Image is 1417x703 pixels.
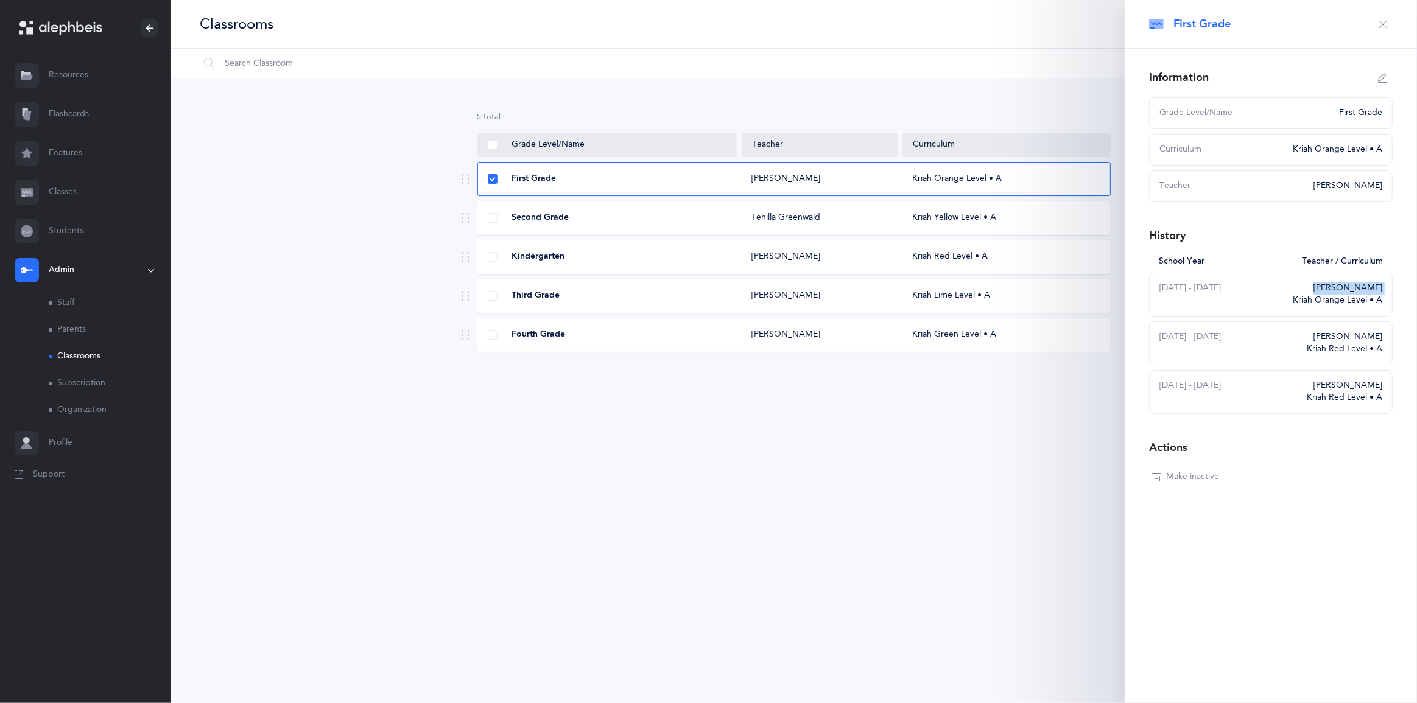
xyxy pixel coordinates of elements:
[512,329,566,341] span: Fourth Grade
[512,173,557,185] span: First Grade
[477,112,1111,123] div: 5
[49,317,171,343] a: Parents
[752,139,887,151] div: Teacher
[49,343,171,370] a: Classrooms
[902,212,1110,224] div: Kriah Yellow Level • A
[49,370,171,397] a: Subscription
[751,212,820,224] div: Tehilla Greenwald
[33,469,65,481] span: Support
[751,251,820,263] div: [PERSON_NAME]
[1307,331,1382,343] div: [PERSON_NAME]
[1159,331,1299,355] div: [DATE] - [DATE]
[1313,180,1382,192] div: [PERSON_NAME]
[1307,392,1382,404] div: Kriah Red Level • A
[902,173,1110,185] div: Kriah Orange Level • A
[1173,16,1231,32] span: First Grade
[751,173,820,185] div: [PERSON_NAME]
[1332,107,1382,119] div: First Grade
[1159,107,1332,119] div: Grade Level/Name
[751,290,820,302] div: [PERSON_NAME]
[488,139,726,151] div: Grade Level/Name
[512,212,569,224] span: Second Grade
[1149,228,1186,243] div: History
[49,290,171,317] a: Staff
[49,397,171,424] a: Organization
[1159,380,1299,404] div: [DATE] - [DATE]
[751,329,820,341] div: [PERSON_NAME]
[902,329,1110,341] div: Kriah Green Level • A
[902,290,1110,302] div: Kriah Lime Level • A
[1149,467,1222,487] button: Make inactive
[1149,70,1209,85] div: Information
[1285,144,1382,156] div: Kriah Orange Level • A
[512,290,560,302] span: Third Grade
[1159,256,1295,268] div: School Year
[902,251,1110,263] div: Kriah Red Level • A
[1293,295,1382,307] div: Kriah Orange Level • A
[199,49,1145,78] input: Search Classroom
[1293,282,1382,295] div: [PERSON_NAME]
[512,251,565,263] span: Kindergarten
[200,14,273,34] div: Classrooms
[1307,343,1382,355] div: Kriah Red Level • A
[913,139,1100,151] div: Curriculum
[1159,180,1306,192] div: Teacher
[1159,282,1285,307] div: [DATE] - [DATE]
[484,113,501,121] span: total
[1149,440,1187,455] div: Actions
[1159,144,1285,156] div: Curriculum
[1307,380,1382,392] div: [PERSON_NAME]
[1295,256,1383,268] div: Teacher / Curriculum
[1166,471,1219,483] span: Make inactive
